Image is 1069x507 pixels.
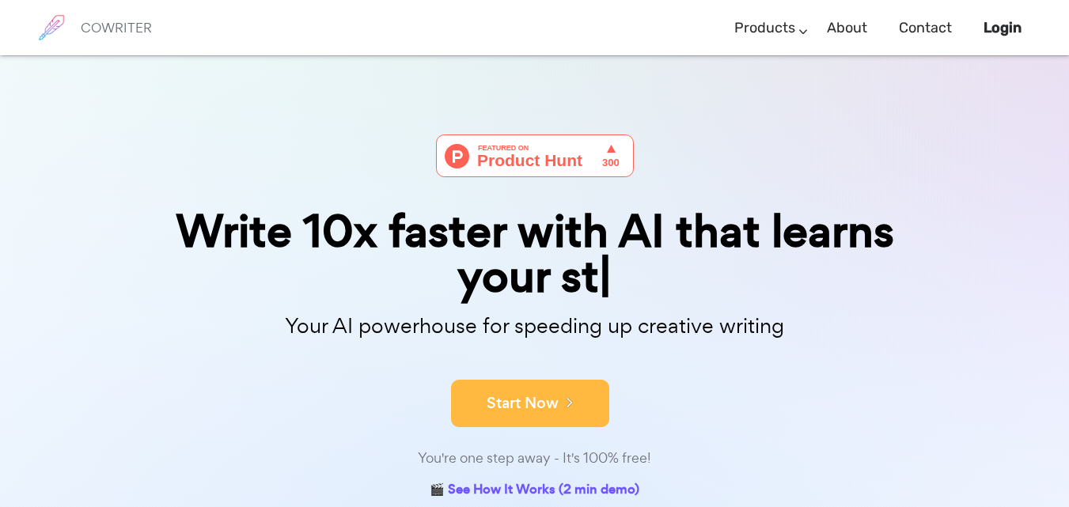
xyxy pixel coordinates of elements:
[139,209,931,299] div: Write 10x faster with AI that learns your st
[899,5,952,51] a: Contact
[734,5,795,51] a: Products
[139,309,931,343] p: Your AI powerhouse for speeding up creative writing
[32,8,71,47] img: brand logo
[81,21,152,35] h6: COWRITER
[984,5,1022,51] a: Login
[827,5,867,51] a: About
[984,19,1022,36] b: Login
[451,380,609,427] button: Start Now
[139,447,931,470] div: You're one step away - It's 100% free!
[430,479,639,503] a: 🎬 See How It Works (2 min demo)
[436,134,634,177] img: Cowriter - Your AI buddy for speeding up creative writing | Product Hunt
